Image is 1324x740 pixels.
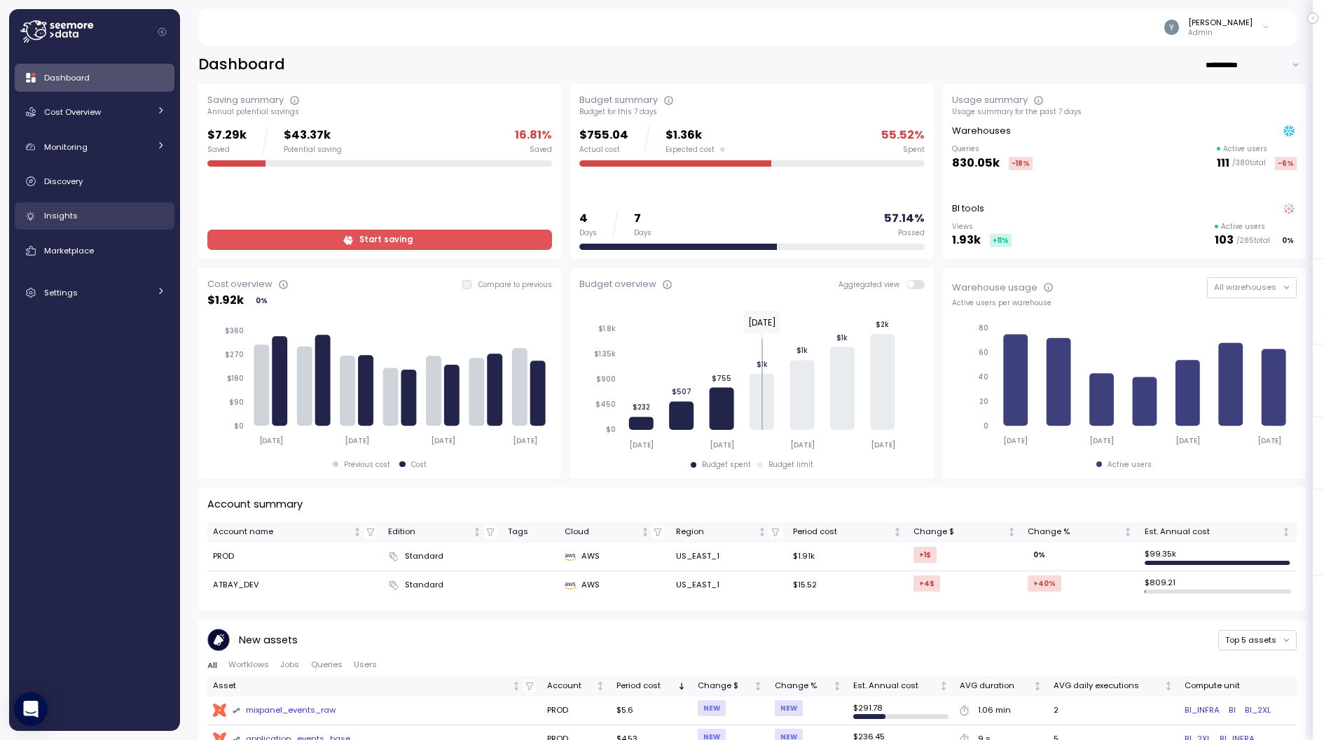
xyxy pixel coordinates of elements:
p: 111 [1217,154,1229,173]
div: Budget overview [579,277,656,291]
td: $5.6 [611,697,692,725]
p: Active users [1223,144,1267,154]
div: Not sorted [640,527,650,537]
h2: Dashboard [198,55,285,75]
div: Change % [1028,526,1121,538]
th: AVG daily executionsNot sorted [1048,676,1179,696]
p: 7 [634,209,651,228]
th: Change %Not sorted [1022,522,1138,543]
span: Start saving [359,230,413,249]
span: Queries [311,661,343,669]
a: BI [1229,704,1236,717]
div: Not sorted [753,681,763,691]
div: Not sorted [939,681,949,691]
span: Discovery [44,176,83,187]
th: Period costNot sorted [787,522,908,543]
span: Marketplace [44,245,94,256]
tspan: [DATE] [1257,436,1282,445]
div: AWS [565,550,665,563]
p: Account summary [207,496,303,512]
span: Users [354,661,377,669]
span: All [207,662,217,669]
a: Start saving [207,230,552,250]
p: New assets [239,632,298,648]
div: Not sorted [1007,527,1016,537]
a: Insights [15,202,174,230]
tspan: $180 [227,374,244,383]
a: Settings [15,279,174,307]
tspan: [DATE] [871,440,895,449]
div: Usage summary [952,93,1028,107]
div: 0 % [1279,234,1297,247]
div: +1 $ [913,547,937,563]
p: / 380 total [1232,158,1266,168]
tspan: $755 [712,373,731,382]
div: Period cost [616,680,675,692]
div: Active users per warehouse [952,298,1297,308]
div: Active users [1108,460,1152,470]
tspan: $360 [225,326,244,335]
tspan: $450 [595,400,616,409]
p: Active users [1221,222,1265,232]
a: Discovery [15,167,174,195]
span: Standard [405,579,443,592]
tspan: 60 [979,348,988,357]
p: Warehouses [952,124,1011,138]
tspan: $1k [797,346,808,355]
div: Not sorted [1033,681,1042,691]
div: Edition [388,526,470,538]
tspan: $270 [225,350,244,359]
div: Tags [508,526,553,538]
span: Worfklows [228,661,269,669]
th: AssetNot sorted [207,676,542,696]
div: 0 % [253,295,270,307]
tspan: [DATE] [790,440,815,449]
div: +40 % [1028,575,1061,592]
a: Marketplace [15,237,174,265]
span: All warehouses [1214,281,1276,293]
a: BI_2XL [1245,704,1271,717]
div: 1.06 min [978,704,1011,717]
div: Saving summary [207,93,284,107]
div: Not sorted [1123,527,1133,537]
div: Passed [898,228,925,238]
span: Monitoring [44,141,88,153]
p: / 285 total [1236,236,1270,246]
p: Views [952,222,1012,232]
div: Account [547,680,593,692]
td: $15.52 [787,571,908,599]
td: $ 99.35k [1138,543,1297,571]
tspan: [DATE] [629,440,654,449]
tspan: $0 [606,425,616,434]
tspan: $0 [234,421,244,431]
span: Standard [405,550,443,563]
th: Est. Annual costNot sorted [848,676,954,696]
a: Monitoring [15,133,174,161]
tspan: [DATE] [1089,436,1114,445]
tspan: $232 [633,403,650,412]
div: Not sorted [352,527,362,537]
div: Cost overview [207,277,273,291]
div: Budget limit [768,460,813,470]
tspan: 20 [979,397,988,406]
tspan: $1k [837,333,848,342]
tspan: $1k [757,360,768,369]
th: Period costSorted descending [611,676,692,696]
tspan: $900 [596,375,616,384]
tspan: $1.8k [598,324,616,333]
a: mixpanel_events_raw [213,704,536,718]
p: $43.37k [284,126,342,145]
p: 57.14 % [884,209,925,228]
span: Expected cost [666,145,715,155]
div: Saved [207,145,247,155]
p: 1.93k [952,231,981,250]
td: US_EAST_1 [670,571,787,599]
div: Cost [411,460,427,470]
div: Saved [530,145,552,155]
td: ATBAY_DEV [207,571,382,599]
div: Not sorted [832,681,842,691]
div: NEW [698,700,726,716]
div: Actual cost [579,145,628,155]
th: Est. Annual costNot sorted [1138,522,1297,543]
div: -18 % [1009,157,1033,170]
